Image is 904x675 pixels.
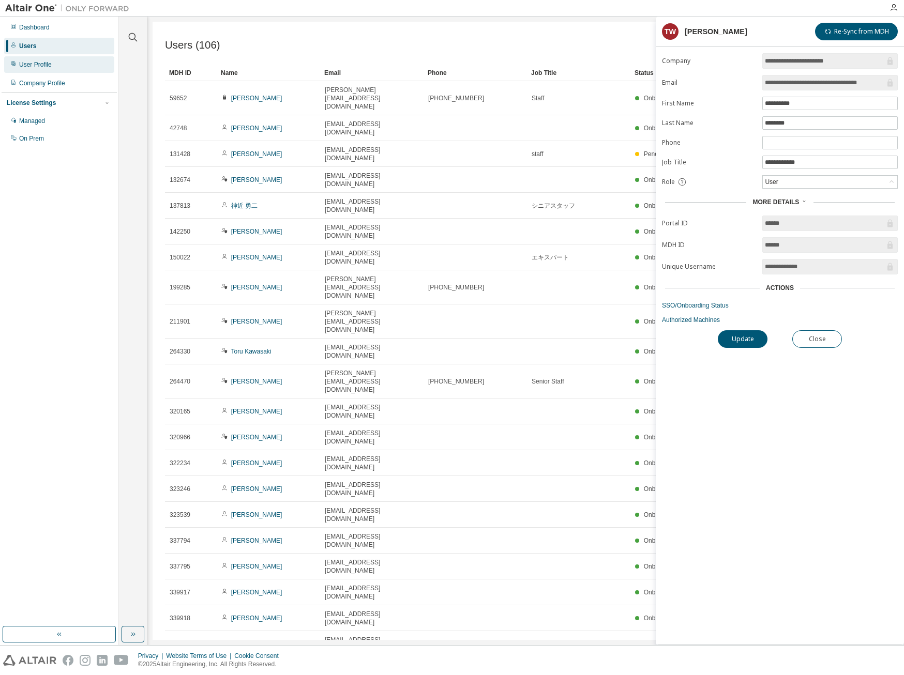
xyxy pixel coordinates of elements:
span: [EMAIL_ADDRESS][DOMAIN_NAME] [325,120,419,136]
span: [EMAIL_ADDRESS][DOMAIN_NAME] [325,558,419,575]
div: Website Terms of Use [166,652,234,660]
span: [EMAIL_ADDRESS][DOMAIN_NAME] [325,636,419,652]
a: [PERSON_NAME] [231,537,282,544]
button: Update [718,330,767,348]
span: 339918 [170,614,190,622]
a: [PERSON_NAME] [231,434,282,441]
label: Phone [662,139,756,147]
a: [PERSON_NAME] [231,176,282,183]
div: License Settings [7,99,56,107]
a: Toru Kawasaki [231,348,271,355]
span: Onboarded [644,485,675,493]
span: Onboarded [644,434,675,441]
span: [EMAIL_ADDRESS][DOMAIN_NAME] [325,507,419,523]
a: Authorized Machines [662,316,898,324]
span: Onboarded [644,378,675,385]
span: Onboarded [644,408,675,415]
span: [EMAIL_ADDRESS][DOMAIN_NAME] [325,343,419,360]
button: Re-Sync from MDH [815,23,898,40]
label: Company [662,57,756,65]
div: Cookie Consent [234,652,284,660]
span: 150022 [170,253,190,262]
span: [EMAIL_ADDRESS][DOMAIN_NAME] [325,610,419,626]
div: On Prem [19,134,44,143]
a: SSO/Onboarding Status [662,301,898,310]
span: 199285 [170,283,190,292]
a: [PERSON_NAME] [231,511,282,518]
a: [PERSON_NAME] [231,485,282,493]
div: Privacy [138,652,166,660]
span: Onboarded [644,615,675,622]
span: Onboarded [644,563,675,570]
span: Role [662,178,675,186]
span: Onboarded [644,125,675,132]
span: Onboarded [644,95,675,102]
span: 322234 [170,459,190,467]
span: Senior Staff [532,377,564,386]
span: Pending [644,150,667,158]
a: [PERSON_NAME] [231,125,282,132]
span: [PHONE_NUMBER] [428,94,484,102]
span: Onboarded [644,318,675,325]
span: 137813 [170,202,190,210]
div: Actions [766,284,794,292]
a: [PERSON_NAME] [231,408,282,415]
div: Name [221,65,316,81]
span: 211901 [170,317,190,326]
img: linkedin.svg [97,655,108,666]
a: [PERSON_NAME] [231,150,282,158]
span: [PHONE_NUMBER] [428,377,484,386]
span: Onboarded [644,284,675,291]
span: staff [532,150,543,158]
span: [PHONE_NUMBER] [428,283,484,292]
label: Last Name [662,119,756,127]
div: Phone [428,65,523,81]
span: Onboarded [644,254,675,261]
span: [PERSON_NAME][EMAIL_ADDRESS][DOMAIN_NAME] [325,369,419,394]
span: Users (106) [165,39,220,51]
span: [EMAIL_ADDRESS][DOMAIN_NAME] [325,584,419,601]
span: Onboarded [644,176,675,183]
div: MDH ID [169,65,213,81]
span: [PERSON_NAME][EMAIL_ADDRESS][DOMAIN_NAME] [325,86,419,111]
span: 131428 [170,150,190,158]
span: Onboarded [644,511,675,518]
span: More Details [752,198,799,206]
span: Onboarded [644,202,675,209]
span: [EMAIL_ADDRESS][DOMAIN_NAME] [325,532,419,549]
a: [PERSON_NAME] [231,615,282,622]
img: youtube.svg [114,655,129,666]
span: 142250 [170,227,190,236]
span: 132674 [170,176,190,184]
div: Company Profile [19,79,65,87]
a: 神近 勇二 [231,202,258,209]
a: [PERSON_NAME] [231,459,282,467]
span: 320165 [170,407,190,416]
span: 42748 [170,124,187,132]
button: Close [792,330,842,348]
a: [PERSON_NAME] [231,284,282,291]
span: Staff [532,94,544,102]
img: instagram.svg [80,655,91,666]
span: [EMAIL_ADDRESS][DOMAIN_NAME] [325,429,419,446]
span: 264330 [170,347,190,356]
span: [EMAIL_ADDRESS][DOMAIN_NAME] [325,172,419,188]
label: MDH ID [662,241,756,249]
span: Onboarded [644,459,675,467]
a: [PERSON_NAME] [231,254,282,261]
label: Portal ID [662,219,756,227]
span: 264470 [170,377,190,386]
div: User [763,176,779,188]
span: 323539 [170,511,190,519]
span: [EMAIL_ADDRESS][DOMAIN_NAME] [325,146,419,162]
div: Dashboard [19,23,50,32]
span: 323246 [170,485,190,493]
span: [PERSON_NAME][EMAIL_ADDRESS][DOMAIN_NAME] [325,275,419,300]
a: [PERSON_NAME] [231,318,282,325]
a: [PERSON_NAME] [231,228,282,235]
div: Status [635,65,827,81]
span: [EMAIL_ADDRESS][DOMAIN_NAME] [325,223,419,240]
div: User [763,176,897,188]
div: [PERSON_NAME] [685,27,747,36]
span: 339917 [170,588,190,596]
